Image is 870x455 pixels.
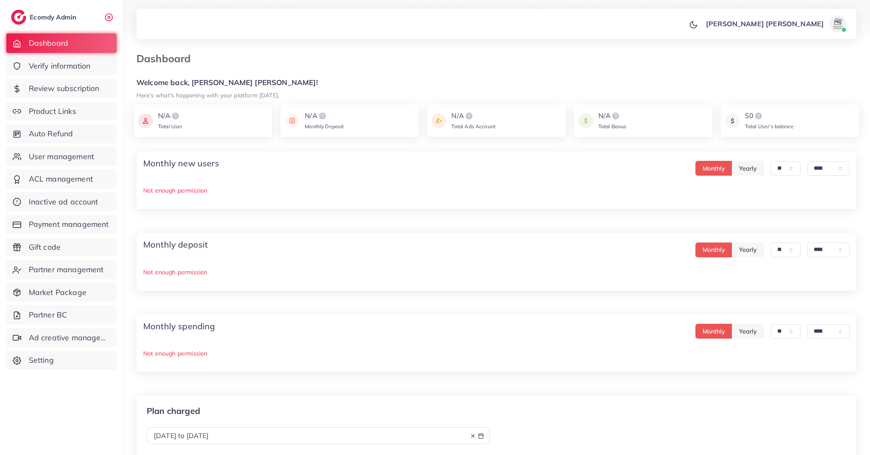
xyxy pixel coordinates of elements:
span: Auto Refund [29,128,73,139]
img: icon payment [138,111,153,131]
h2: Ecomdy Admin [30,13,78,21]
h3: Dashboard [136,52,197,65]
span: Ad creative management [29,332,110,343]
a: Auto Refund [6,124,117,143]
span: Inactive ad account [29,196,98,207]
a: logoEcomdy Admin [11,10,78,25]
div: N/A [305,111,344,121]
span: Monthly Deposit [305,123,344,130]
img: logo [464,111,474,121]
p: [PERSON_NAME] [PERSON_NAME] [706,19,824,29]
a: Partner management [6,260,117,279]
p: Not enough permission [143,267,850,277]
h5: Welcome back, [PERSON_NAME] [PERSON_NAME]! [136,78,856,87]
span: Partner management [29,264,104,275]
a: Market Package [6,283,117,302]
button: Monthly [695,324,732,339]
span: ACL management [29,174,93,185]
span: Total User [158,123,183,130]
a: [PERSON_NAME] [PERSON_NAME]avatar [701,15,850,32]
span: Dashboard [29,38,68,49]
a: Setting [6,350,117,370]
span: Total Bonus [598,123,627,130]
p: Not enough permission [143,348,850,358]
a: Review subscription [6,79,117,98]
p: Not enough permission [143,185,850,196]
a: Dashboard [6,33,117,53]
span: Gift code [29,242,61,253]
span: Review subscription [29,83,100,94]
h4: Monthly spending [143,321,215,331]
small: Here's what's happening with your platform [DATE]. [136,91,279,99]
span: Product Links [29,106,76,117]
img: logo [317,111,328,121]
a: Partner BC [6,305,117,325]
img: icon payment [725,111,740,131]
button: Yearly [732,324,764,339]
img: icon payment [431,111,446,131]
img: avatar [829,15,846,32]
img: logo [170,111,181,121]
div: $0 [745,111,794,121]
a: User management [6,147,117,166]
a: Gift code [6,237,117,257]
h4: Monthly new users [143,158,219,168]
img: logo [611,111,621,121]
a: ACL management [6,169,117,189]
span: Payment management [29,219,109,230]
span: Partner BC [29,309,67,320]
button: Yearly [732,161,764,176]
h4: Monthly deposit [143,240,208,250]
span: User management [29,151,94,162]
span: Verify information [29,61,91,72]
a: Payment management [6,215,117,234]
a: Product Links [6,102,117,121]
img: icon payment [285,111,300,131]
button: Monthly [695,161,732,176]
div: N/A [158,111,183,121]
a: Verify information [6,56,117,76]
a: Inactive ad account [6,192,117,212]
span: [DATE] to [DATE] [154,431,209,440]
span: Total User’s balance [745,123,794,130]
p: Plan charged [147,406,490,416]
button: Yearly [732,243,764,257]
img: logo [11,10,26,25]
span: Setting [29,355,54,366]
span: Market Package [29,287,86,298]
span: Total Ads Account [451,123,495,130]
div: N/A [598,111,627,121]
div: N/A [451,111,495,121]
img: logo [753,111,764,121]
button: Monthly [695,243,732,257]
img: icon payment [578,111,593,131]
a: Ad creative management [6,328,117,347]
